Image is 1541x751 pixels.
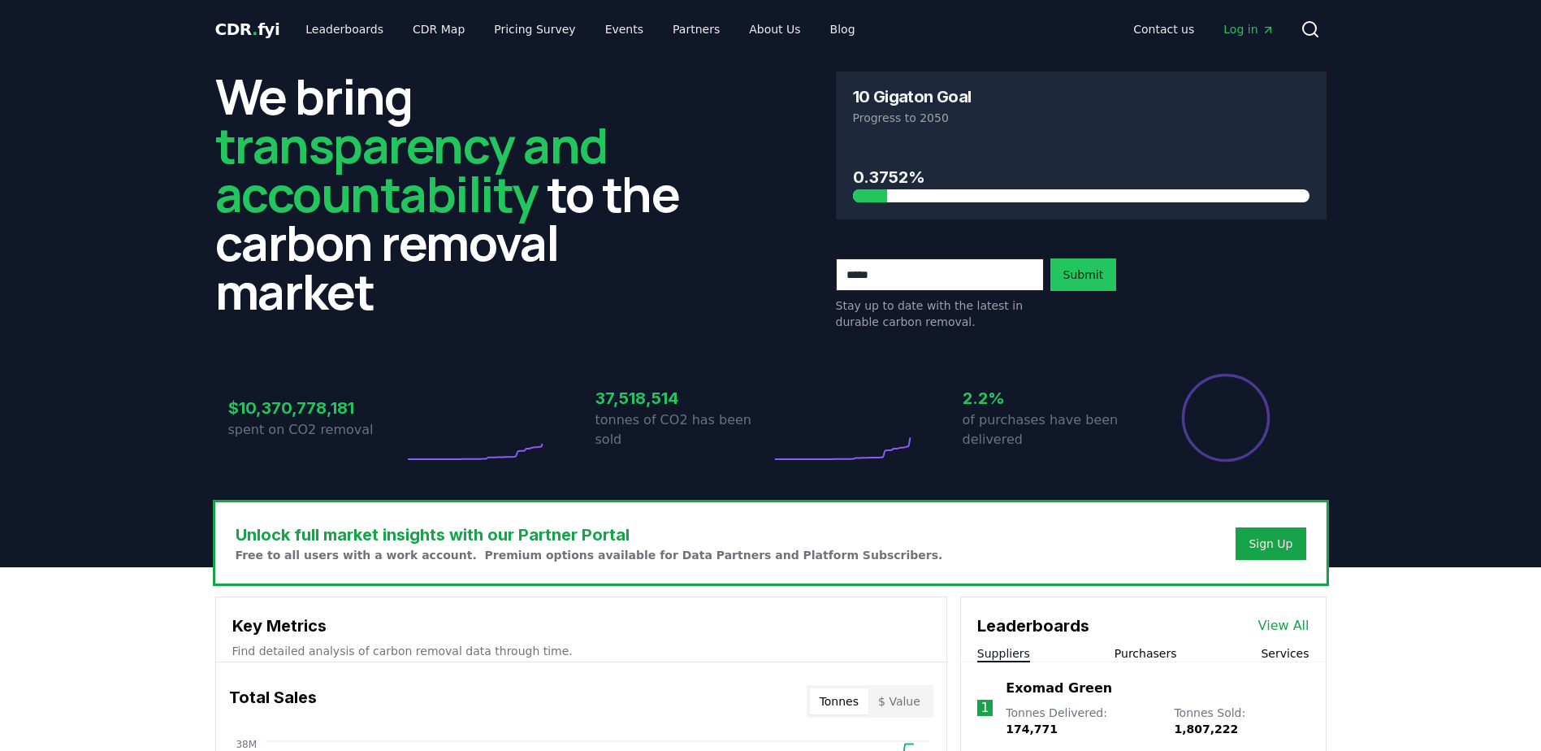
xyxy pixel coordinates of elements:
a: Pricing Survey [481,15,588,44]
h3: Leaderboards [977,614,1089,638]
h3: 2.2% [963,386,1138,410]
a: Partners [660,15,733,44]
button: Suppliers [977,645,1030,662]
h3: Total Sales [229,685,317,718]
a: Events [592,15,656,44]
h3: 37,518,514 [595,386,771,410]
p: Progress to 2050 [853,110,1309,126]
div: Percentage of sales delivered [1180,372,1271,463]
p: Stay up to date with the latest in durable carbon removal. [836,297,1044,330]
nav: Main [292,15,868,44]
a: About Us [736,15,813,44]
p: Free to all users with a work account. Premium options available for Data Partners and Platform S... [236,547,943,563]
p: of purchases have been delivered [963,410,1138,449]
a: Log in [1210,15,1287,44]
button: $ Value [868,688,930,714]
h3: Key Metrics [232,614,930,638]
a: Leaderboards [292,15,396,44]
tspan: 38M [236,739,257,750]
h3: 0.3752% [853,165,1309,189]
nav: Main [1120,15,1287,44]
span: CDR fyi [215,20,280,39]
a: CDR Map [400,15,478,44]
span: transparency and accountability [215,111,608,227]
a: Contact us [1120,15,1207,44]
button: Sign Up [1236,527,1305,560]
h3: 10 Gigaton Goal [853,89,972,105]
h3: $10,370,778,181 [228,396,404,420]
p: 1 [980,698,989,718]
span: Log in [1223,21,1274,37]
button: Tonnes [810,688,868,714]
h3: Unlock full market insights with our Partner Portal [236,523,943,547]
p: Tonnes Delivered : [1006,705,1158,737]
span: . [252,20,258,39]
span: 1,807,222 [1174,723,1238,736]
span: 174,771 [1006,723,1058,736]
button: Submit [1050,258,1117,291]
h2: We bring to the carbon removal market [215,72,706,315]
a: Exomad Green [1006,679,1112,698]
a: Sign Up [1249,536,1292,552]
p: Find detailed analysis of carbon removal data through time. [232,643,930,659]
p: tonnes of CO2 has been sold [595,410,771,449]
a: Blog [817,15,868,44]
p: spent on CO2 removal [228,420,404,440]
button: Services [1261,645,1309,662]
a: View All [1258,616,1309,636]
p: Tonnes Sold : [1174,705,1309,737]
button: Purchasers [1115,645,1177,662]
a: CDR.fyi [215,18,280,41]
